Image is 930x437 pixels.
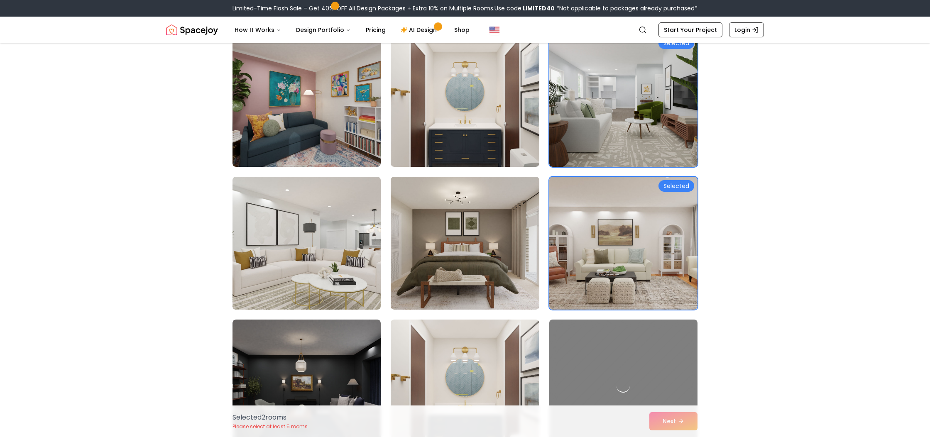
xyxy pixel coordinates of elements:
[228,22,476,38] nav: Main
[549,177,697,310] img: Room room-9
[523,4,555,12] b: LIMITED40
[359,22,392,38] a: Pricing
[232,413,308,422] p: Selected 2 room s
[394,22,446,38] a: AI Design
[229,173,384,313] img: Room room-7
[549,34,697,167] img: Room room-6
[489,25,499,35] img: United States
[228,22,288,38] button: How It Works
[494,4,555,12] span: Use code:
[391,177,539,310] img: Room room-8
[166,22,218,38] img: Spacejoy Logo
[232,423,308,430] p: Please select at least 5 rooms
[166,22,218,38] a: Spacejoy
[232,4,697,12] div: Limited-Time Flash Sale – Get 40% OFF All Design Packages + Extra 10% on Multiple Rooms.
[448,22,476,38] a: Shop
[166,17,764,43] nav: Global
[289,22,357,38] button: Design Portfolio
[658,22,722,37] a: Start Your Project
[658,37,694,49] div: Selected
[729,22,764,37] a: Login
[232,34,381,167] img: Room room-4
[658,180,694,192] div: Selected
[555,4,697,12] span: *Not applicable to packages already purchased*
[391,34,539,167] img: Room room-5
